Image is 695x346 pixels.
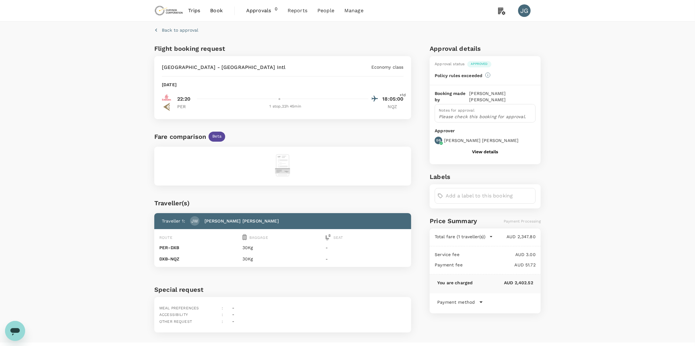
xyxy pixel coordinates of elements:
[435,128,536,134] p: Approver
[288,7,307,14] span: Reports
[159,306,199,310] span: Meal preferences
[437,280,473,286] p: You are charged
[210,7,223,14] span: Book
[437,138,441,143] p: DS
[388,103,404,110] p: NQZ
[518,4,531,17] div: JG
[439,108,475,113] span: Notes for approval
[159,256,240,262] p: DXB - NQZ
[472,149,498,154] button: View details
[159,244,240,251] p: PER - DXB
[400,92,406,98] span: +1d
[275,154,290,176] img: flight-alternative-empty-logo
[435,233,493,240] button: Total fare (1 traveller(s))
[242,244,323,251] p: 30Kg
[188,7,200,14] span: Trips
[159,235,172,240] span: Route
[430,172,541,182] h6: Labels
[249,235,268,240] span: Baggage
[209,134,225,139] span: Beta
[326,244,406,251] p: -
[435,61,464,67] div: Approval status
[162,102,171,112] img: KC
[344,7,363,14] span: Manage
[326,234,331,240] img: seat-icon
[435,251,459,258] p: Service fee
[435,72,482,79] p: Policy rules exceeded
[162,81,177,88] p: [DATE]
[162,27,198,33] p: Back to approval
[242,256,323,262] p: 30Kg
[177,103,193,110] p: PER
[230,309,234,318] div: -
[504,219,541,223] span: Payment Processing
[222,312,223,317] span: :
[230,302,234,312] div: -
[242,234,247,240] img: baggage-icon
[473,280,533,286] p: AUD 2,402.52
[197,103,374,110] div: 1 stop , 22h 45min
[435,90,469,103] p: Booking made by
[162,218,185,224] p: Traveller 1 :
[162,64,285,71] p: [GEOGRAPHIC_DATA] - [GEOGRAPHIC_DATA] Intl
[435,262,463,268] p: Payment fee
[444,137,518,144] p: [PERSON_NAME] [PERSON_NAME]
[5,321,25,341] iframe: Button to launch messaging window
[159,319,192,324] span: Other request
[154,132,206,142] div: Fare comparison
[382,95,403,103] p: 18:05:00
[317,7,334,14] span: People
[326,256,406,262] p: -
[154,285,411,295] h6: Special request
[222,319,223,324] span: :
[439,113,532,120] p: Please check this booking for approval.
[162,93,171,102] img: EK
[430,216,477,226] h6: Price Summary
[191,218,198,224] p: JW
[493,233,536,240] p: AUD 2,347.80
[159,312,188,317] span: Accessibility
[459,251,536,258] p: AUD 3.00
[154,44,281,54] h6: Flight booking request
[435,233,485,240] p: Total fare (1 traveller(s))
[204,218,279,224] p: [PERSON_NAME] [PERSON_NAME]
[177,95,191,103] p: 22:20
[469,90,536,103] p: [PERSON_NAME] [PERSON_NAME]
[430,44,541,54] h6: Approval details
[222,306,223,310] span: :
[154,198,411,208] div: Traveller(s)
[333,235,343,240] span: Seat
[467,62,491,66] span: Approved
[154,27,198,33] button: Back to approval
[463,262,536,268] p: AUD 51.72
[371,64,404,70] p: Economy class
[154,4,183,18] img: Chrysos Corporation
[230,316,234,325] div: -
[446,191,533,201] input: Add a label to this booking
[246,7,275,14] span: Approvals
[437,299,475,305] p: Payment method
[275,6,278,16] span: 0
